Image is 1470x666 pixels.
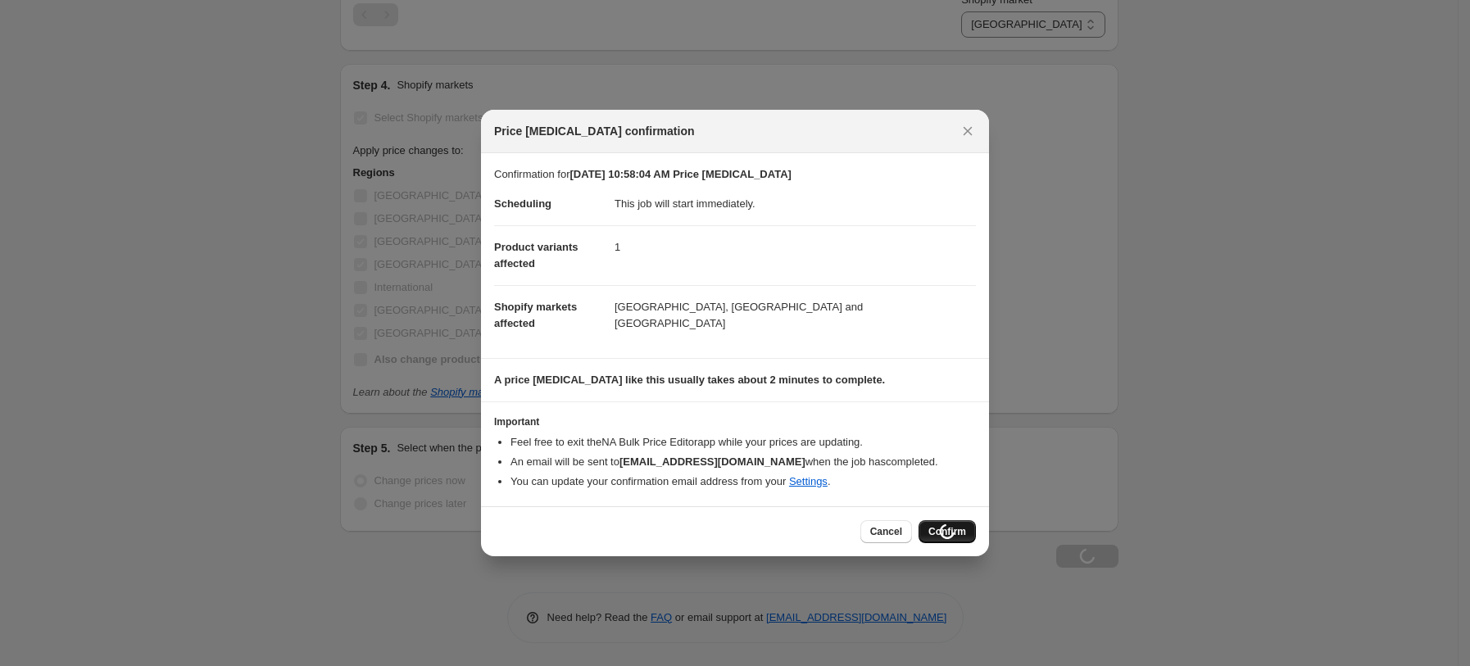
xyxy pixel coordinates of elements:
dd: [GEOGRAPHIC_DATA], [GEOGRAPHIC_DATA] and [GEOGRAPHIC_DATA] [615,285,976,345]
a: Settings [789,475,828,487]
dd: This job will start immediately. [615,183,976,225]
h3: Important [494,415,976,428]
dd: 1 [615,225,976,269]
span: Cancel [870,525,902,538]
span: Scheduling [494,197,551,210]
li: An email will be sent to when the job has completed . [510,454,976,470]
span: Shopify markets affected [494,301,577,329]
b: [DATE] 10:58:04 AM Price [MEDICAL_DATA] [569,168,791,180]
b: [EMAIL_ADDRESS][DOMAIN_NAME] [619,455,805,468]
p: Confirmation for [494,166,976,183]
button: Cancel [860,520,912,543]
li: Feel free to exit the NA Bulk Price Editor app while your prices are updating. [510,434,976,451]
button: Close [956,120,979,143]
span: Price [MEDICAL_DATA] confirmation [494,123,695,139]
span: Product variants affected [494,241,578,270]
li: You can update your confirmation email address from your . [510,473,976,490]
b: A price [MEDICAL_DATA] like this usually takes about 2 minutes to complete. [494,374,885,386]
